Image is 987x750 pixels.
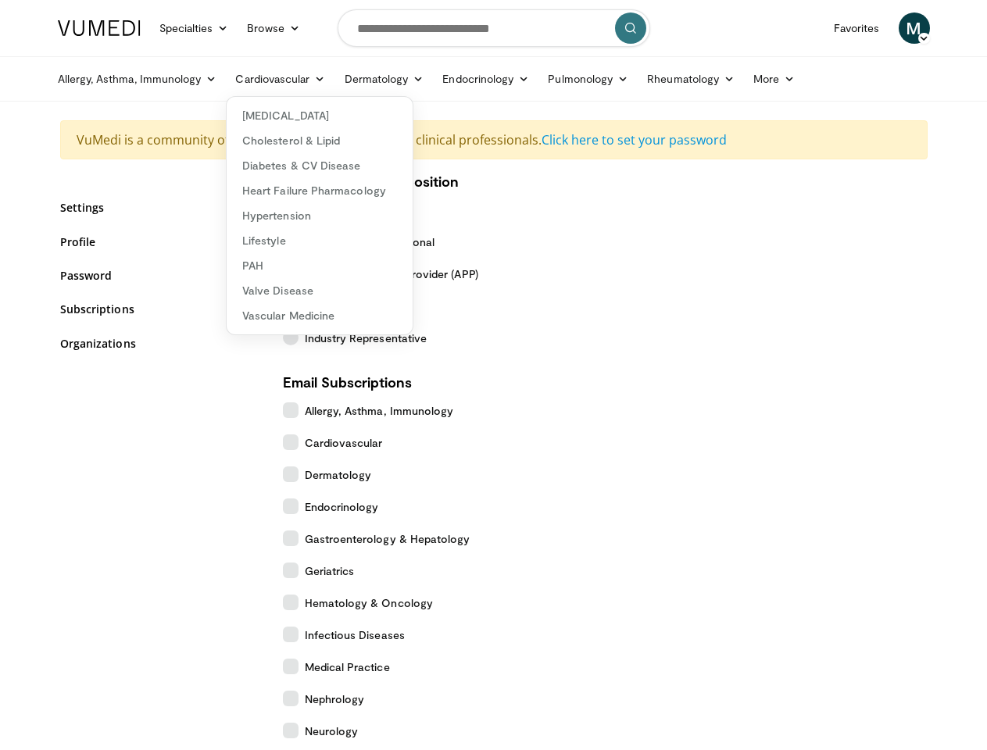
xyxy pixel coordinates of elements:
span: Endocrinology [305,498,379,515]
a: Organizations [60,335,259,352]
a: Cardiovascular [226,63,334,95]
a: Browse [238,12,309,44]
input: Search topics, interventions [338,9,650,47]
img: VuMedi Logo [58,20,141,36]
a: Diabetes & CV Disease [227,153,413,178]
a: Settings [60,199,259,216]
div: VuMedi is a community of physicians, dentists, and other clinical professionals. [60,120,928,159]
a: Valve Disease [227,278,413,303]
span: Neurology [305,723,359,739]
a: Specialties [150,12,238,44]
strong: Email Subscriptions [283,373,412,391]
a: Vascular Medicine [227,303,413,328]
a: Pulmonology [538,63,638,95]
span: Gastroenterology & Hepatology [305,530,470,547]
span: Dermatology [305,466,372,483]
span: Nephrology [305,691,365,707]
span: Industry Representative [305,330,427,346]
a: Heart Failure Pharmacology [227,178,413,203]
a: Subscriptions [60,301,259,317]
a: Favorites [824,12,889,44]
span: Geriatrics [305,562,355,579]
span: Allergy, Asthma, Immunology [305,402,454,419]
a: M [899,12,930,44]
a: Click here to set your password [542,131,727,148]
a: Rheumatology [638,63,744,95]
a: [MEDICAL_DATA] [227,103,413,128]
a: Lifestyle [227,228,413,253]
span: Infectious Diseases [305,627,405,643]
a: Allergy, Asthma, Immunology [48,63,227,95]
a: Password [60,267,259,284]
a: Cholesterol & Lipid [227,128,413,153]
span: Cardiovascular [305,434,383,451]
span: Medical Practice [305,659,390,675]
a: More [744,63,804,95]
a: Profile [60,234,259,250]
span: Hematology & Oncology [305,595,433,611]
a: Hypertension [227,203,413,228]
a: PAH [227,253,413,278]
a: Endocrinology [433,63,538,95]
a: Dermatology [335,63,434,95]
